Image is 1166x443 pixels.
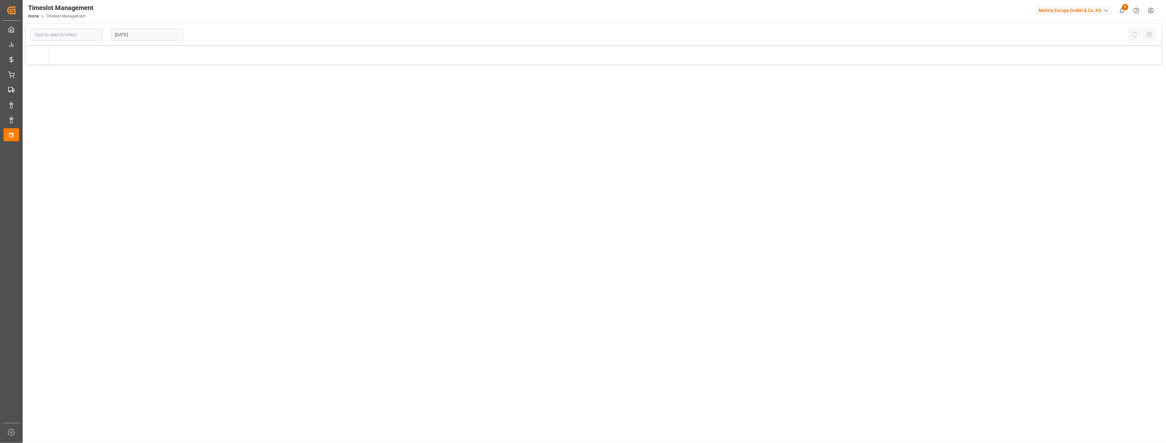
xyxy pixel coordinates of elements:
[28,3,93,13] div: Timeslot Management
[1122,4,1128,10] span: 8
[1115,3,1129,18] button: show 8 new notifications
[111,28,183,41] input: DD-MM-YYYY
[1036,6,1112,15] div: Melitta Europa GmbH & Co. KG
[28,14,39,18] a: Home
[30,28,102,41] input: Type to search/select
[1036,4,1115,17] button: Melitta Europa GmbH & Co. KG
[1129,3,1144,18] button: Help Center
